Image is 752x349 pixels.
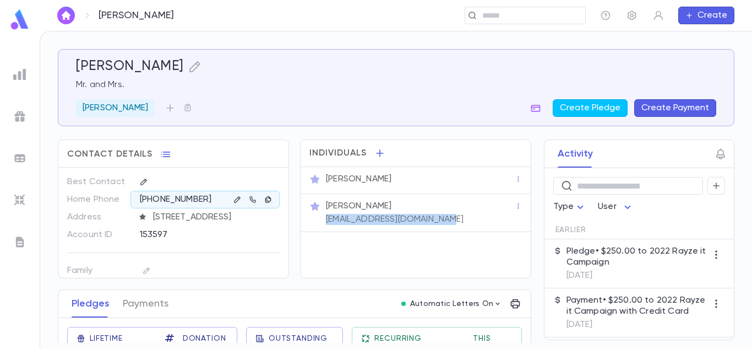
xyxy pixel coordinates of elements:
[67,173,130,191] p: Best Contact
[123,290,168,318] button: Payments
[13,68,26,81] img: reports_grey.c525e4749d1bce6a11f5fe2a8de1b229.svg
[397,296,507,312] button: Automatic Letters On
[9,9,31,30] img: logo
[67,208,130,226] p: Address
[566,270,707,281] p: [DATE]
[67,226,130,244] p: Account ID
[99,9,174,22] p: [PERSON_NAME]
[13,235,26,249] img: letters_grey.7941b92b52307dd3b8a917253454ce1c.svg
[326,174,391,185] p: [PERSON_NAME]
[326,214,464,225] p: [EMAIL_ADDRESS][DOMAIN_NAME]
[566,295,707,317] p: Payment • $250.00 to 2022 Rayze it Campaign with Credit Card
[553,202,574,211] span: Type
[326,201,391,212] p: [PERSON_NAME]
[598,202,617,211] span: User
[83,103,148,114] p: [PERSON_NAME]
[558,140,593,168] button: Activity
[76,58,184,75] h5: [PERSON_NAME]
[566,246,707,268] p: Pledge • $250.00 to 2022 Rayze it Campaign
[553,196,587,218] div: Type
[410,299,494,308] p: Automatic Letters On
[67,262,130,280] p: Family
[76,79,716,90] p: Mr. and Mrs.
[67,191,130,208] p: Home Phone
[269,334,328,343] span: Outstanding
[566,319,707,330] p: [DATE]
[59,11,73,20] img: home_white.a664292cf8c1dea59945f0da9f25487c.svg
[13,152,26,165] img: batches_grey.339ca447c9d9533ef1741baa751efc33.svg
[598,196,634,218] div: User
[140,194,211,205] p: [PHONE_NUMBER]
[13,194,26,207] img: imports_grey.530a8a0e642e233f2baf0ef88e8c9fcb.svg
[72,290,110,318] button: Pledges
[140,226,252,243] div: 153597
[555,225,586,234] span: Earlier
[678,7,734,24] button: Create
[67,149,152,160] span: Contact Details
[634,99,716,117] button: Create Payment
[149,212,281,223] span: [STREET_ADDRESS]
[309,148,367,159] span: Individuals
[13,110,26,123] img: campaigns_grey.99e729a5f7ee94e3726e6486bddda8f1.svg
[76,99,155,117] div: [PERSON_NAME]
[553,99,628,117] button: Create Pledge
